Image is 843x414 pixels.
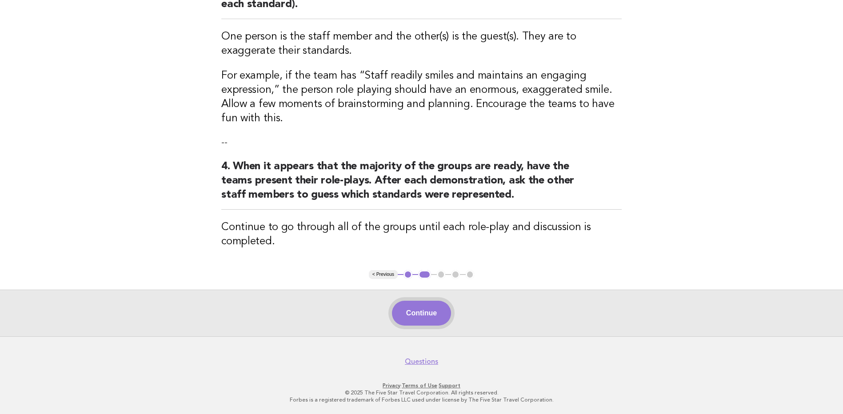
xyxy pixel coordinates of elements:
p: Forbes is a registered trademark of Forbes LLC used under license by The Five Star Travel Corpora... [150,396,694,403]
a: Support [439,382,460,389]
a: Questions [405,357,438,366]
button: 1 [404,270,412,279]
h3: One person is the staff member and the other(s) is the guest(s). They are to exaggerate their sta... [221,30,622,58]
h2: 4. When it appears that the majority of the groups are ready, have the teams present their role-p... [221,159,622,210]
a: Terms of Use [402,382,437,389]
a: Privacy [383,382,400,389]
p: -- [221,136,622,149]
button: Continue [392,301,451,326]
button: 2 [418,270,431,279]
p: © 2025 The Five Star Travel Corporation. All rights reserved. [150,389,694,396]
h3: Continue to go through all of the groups until each role-play and discussion is completed. [221,220,622,249]
p: · · [150,382,694,389]
h3: For example, if the team has “Staff readily smiles and maintains an engaging expression,” the per... [221,69,622,126]
button: < Previous [369,270,398,279]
